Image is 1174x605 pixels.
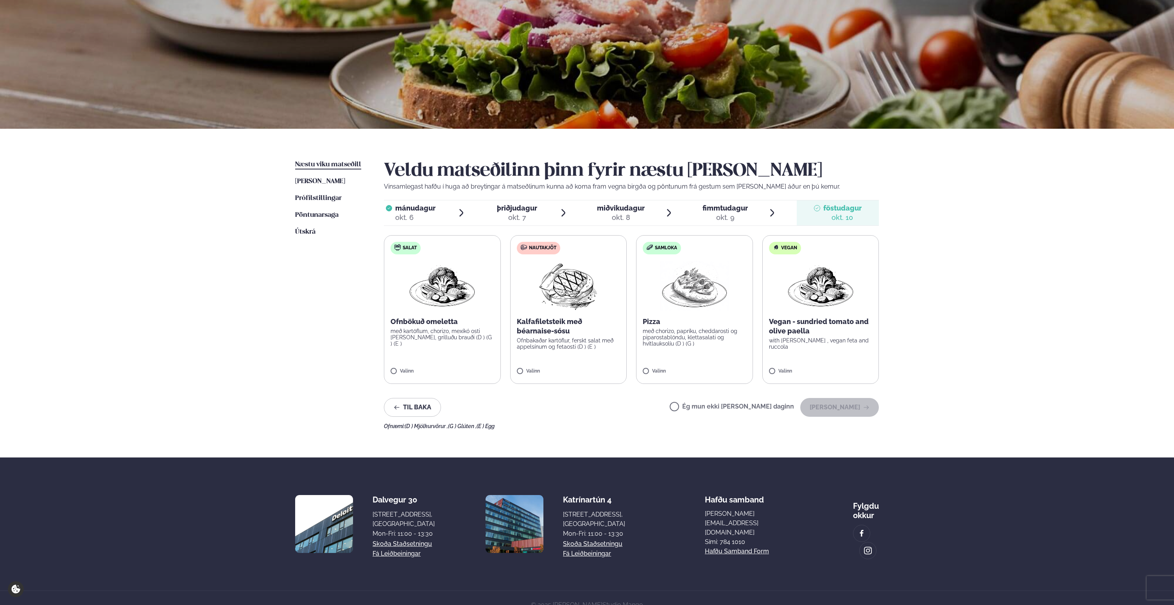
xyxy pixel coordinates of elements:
[563,549,611,558] a: Fá leiðbeiningar
[597,204,645,212] span: miðvikudagur
[373,495,435,504] div: Dalvegur 30
[373,539,432,549] a: Skoða staðsetningu
[597,213,645,222] div: okt. 8
[769,337,873,350] p: with [PERSON_NAME] , vegan feta and ruccola
[295,160,361,169] a: Næstu viku matseðill
[295,161,361,168] span: Næstu viku matseðill
[295,495,353,553] img: image alt
[705,537,774,547] p: Sími: 784 1010
[395,213,436,222] div: okt. 6
[705,489,764,504] span: Hafðu samband
[384,182,879,191] p: Vinsamlegast hafðu í huga að breytingar á matseðlinum kunna að koma fram vegna birgða og pöntunum...
[295,177,345,186] a: [PERSON_NAME]
[295,227,315,237] a: Útskrá
[391,328,494,347] p: með kartöflum, chorizo, mexíkó osti [PERSON_NAME], grilluðu brauði (D ) (G ) (E )
[384,160,879,182] h2: Veldu matseðilinn þinn fyrir næstu [PERSON_NAME]
[563,529,625,538] div: Mon-Fri: 11:00 - 13:30
[703,204,748,212] span: fimmtudagur
[643,317,746,326] p: Pizza
[373,529,435,538] div: Mon-Fri: 11:00 - 13:30
[563,495,625,504] div: Katrínartún 4
[448,423,477,429] span: (G ) Glúten ,
[781,245,797,251] span: Vegan
[643,328,746,347] p: með chorizo, papríku, cheddarosti og piparostablöndu, klettasalati og hvítlauksolíu (D ) (G )
[773,244,779,250] img: Vegan.svg
[295,229,315,235] span: Útskrá
[853,525,870,542] a: image alt
[660,261,729,311] img: Pizza-Bread.png
[534,261,603,311] img: Beef-Meat.png
[373,549,421,558] a: Fá leiðbeiningar
[373,510,435,529] div: [STREET_ADDRESS], [GEOGRAPHIC_DATA]
[860,542,876,559] a: image alt
[769,317,873,336] p: Vegan - sundried tomato and olive paella
[394,244,401,250] img: salad.svg
[705,509,774,537] a: [PERSON_NAME][EMAIL_ADDRESS][DOMAIN_NAME]
[8,581,24,597] a: Cookie settings
[497,213,537,222] div: okt. 7
[521,244,527,250] img: beef.svg
[295,194,342,203] a: Prófílstillingar
[408,261,477,311] img: Vegan.png
[486,495,543,553] img: image alt
[563,539,622,549] a: Skoða staðsetningu
[295,212,339,218] span: Pöntunarsaga
[786,261,855,311] img: Vegan.png
[405,423,448,429] span: (D ) Mjólkurvörur ,
[295,195,342,202] span: Prófílstillingar
[563,510,625,529] div: [STREET_ADDRESS], [GEOGRAPHIC_DATA]
[853,495,879,520] div: Fylgdu okkur
[295,211,339,220] a: Pöntunarsaga
[823,213,862,222] div: okt. 10
[823,204,862,212] span: föstudagur
[497,204,537,212] span: þriðjudagur
[529,245,556,251] span: Nautakjöt
[391,317,494,326] p: Ofnbökuð omeletta
[857,529,866,538] img: image alt
[517,317,620,336] p: Kalfafiletsteik með béarnaise-sósu
[395,204,436,212] span: mánudagur
[703,213,748,222] div: okt. 9
[655,245,677,251] span: Samloka
[517,337,620,350] p: Ofnbakaðar kartöflur, ferskt salat með appelsínum og fetaosti (D ) (E )
[384,423,879,429] div: Ofnæmi:
[384,398,441,417] button: Til baka
[800,398,879,417] button: [PERSON_NAME]
[403,245,417,251] span: Salat
[477,423,495,429] span: (E ) Egg
[647,245,653,250] img: sandwich-new-16px.svg
[295,178,345,185] span: [PERSON_NAME]
[705,547,769,556] a: Hafðu samband form
[864,546,872,555] img: image alt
